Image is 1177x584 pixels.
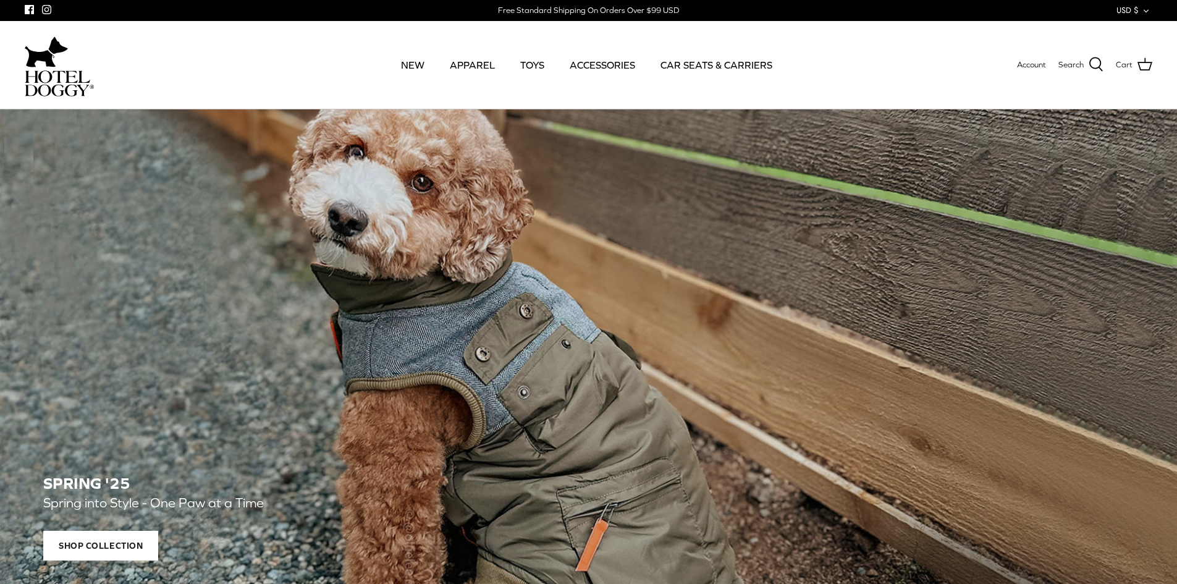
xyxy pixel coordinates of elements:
[25,70,94,96] img: hoteldoggycom
[1017,59,1046,72] a: Account
[1058,57,1103,73] a: Search
[43,475,1134,493] h2: SPRING '25
[498,5,679,16] div: Free Standard Shipping On Orders Over $99 USD
[43,531,158,561] span: Shop Collection
[25,5,34,14] a: Facebook
[649,44,783,86] a: CAR SEATS & CARRIERS
[43,493,605,514] p: Spring into Style - One Paw at a Time
[184,44,990,86] div: Primary navigation
[1116,57,1152,73] a: Cart
[559,44,646,86] a: ACCESSORIES
[25,33,94,96] a: hoteldoggycom
[25,33,68,70] img: dog-icon.svg
[498,1,679,20] a: Free Standard Shipping On Orders Over $99 USD
[1116,59,1133,72] span: Cart
[439,44,506,86] a: APPAREL
[1017,60,1046,69] span: Account
[1058,59,1084,72] span: Search
[509,44,555,86] a: TOYS
[390,44,436,86] a: NEW
[42,5,51,14] a: Instagram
